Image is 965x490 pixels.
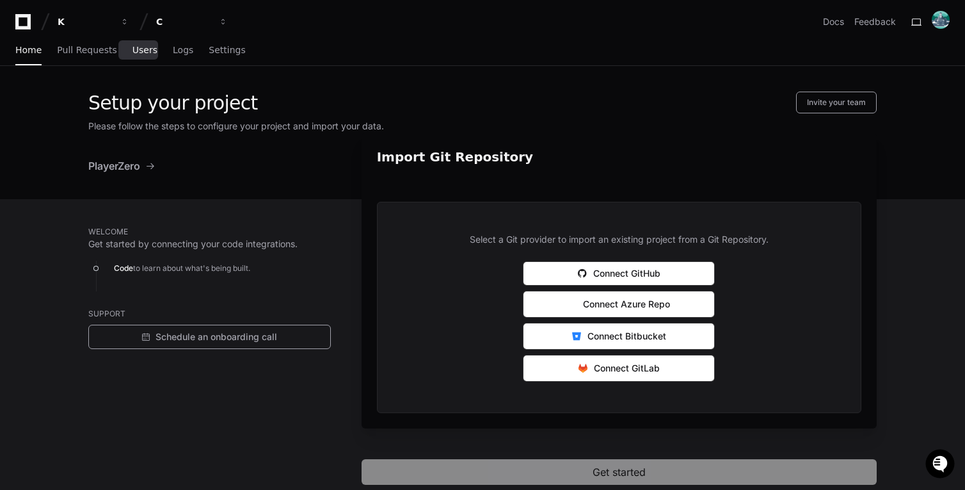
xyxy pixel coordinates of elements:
a: Schedule an onboarding call [88,325,331,349]
button: Connect GitLab [523,355,715,382]
button: C [151,10,233,33]
div: C [156,15,211,28]
span: Welcome [88,227,128,236]
button: Start new chat [218,99,233,115]
button: Connect Azure Repo [523,291,715,318]
span: Code [114,263,133,273]
button: Connect Bitbucket [523,323,715,350]
a: Docs [823,15,844,28]
a: Powered byPylon [90,134,155,144]
a: Settings [209,36,245,65]
iframe: Open customer support [924,448,959,482]
span: Pull Requests [57,46,116,54]
span: support [88,309,125,318]
a: Logs [173,36,193,65]
p: to learn about what's being built. [114,261,331,276]
img: 1736555170064-99ba0984-63c1-480f-8ee9-699278ef63ed [13,95,36,118]
button: Invite your team [796,92,877,113]
span: Connect Azure Repo [583,298,670,311]
img: ACg8ocJWk5Eb8y8E5eLgQ3j6molIx5d3DGR9yy61Umi8Wkh-W3BWsuQ=s96-c [932,11,950,29]
p: Get started by connecting your code integrations. [88,238,331,250]
span: PlayerZero [88,158,140,174]
a: Users [132,36,157,65]
span: Settings [209,46,245,54]
div: We're offline, we'll be back soon [44,108,167,118]
p: Please follow the steps to configure your project and import your data. [88,120,877,133]
div: Start new chat [44,95,210,108]
h2: Import Git Repository [377,148,861,166]
span: Users [132,46,157,54]
h1: Setup your project [88,92,257,115]
div: Welcome [13,51,233,72]
span: Connect GitLab [594,362,660,375]
button: Feedback [854,15,896,28]
img: PlayerZero [13,13,38,38]
button: Connect GitHub [523,261,715,286]
span: Pylon [127,135,155,144]
button: Get started [362,459,877,485]
span: Connect Bitbucket [587,330,666,343]
span: Logs [173,46,193,54]
span: Home [15,46,42,54]
p: Select a Git provider to import an existing project from a Git Repository. [470,233,769,246]
a: Home [15,36,42,65]
a: Pull Requests [57,36,116,65]
div: K [58,15,113,28]
button: K [52,10,134,33]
